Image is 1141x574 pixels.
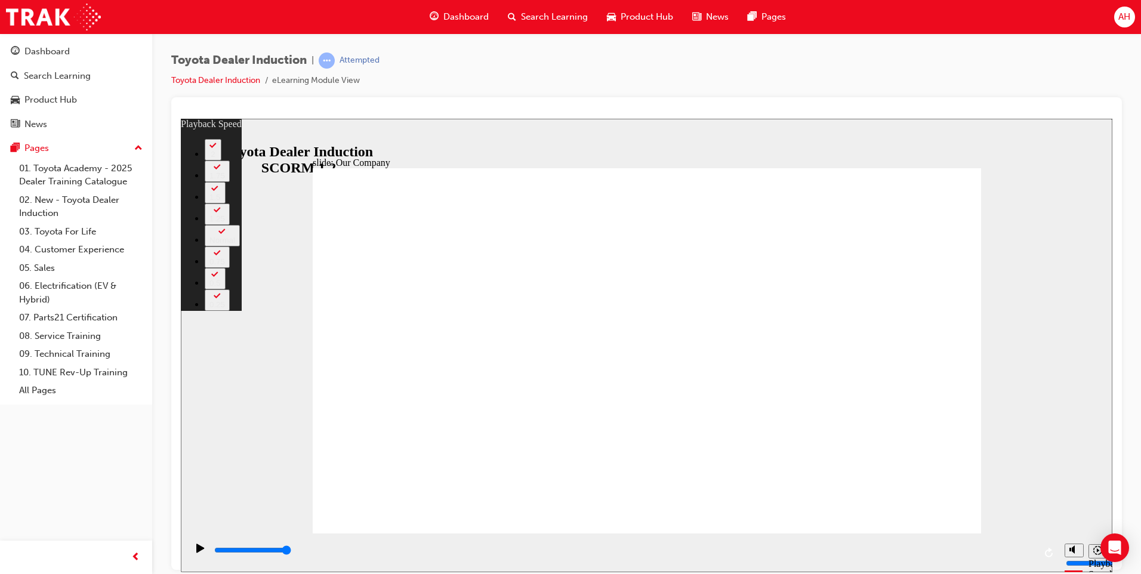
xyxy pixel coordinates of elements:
[508,10,516,24] span: search-icon
[134,141,143,156] span: up-icon
[6,415,878,453] div: playback controls
[621,10,673,24] span: Product Hub
[683,5,738,29] a: news-iconNews
[6,424,26,445] button: Play (Ctrl+Alt+P)
[521,10,588,24] span: Search Learning
[498,5,597,29] a: search-iconSearch Learning
[5,38,147,137] button: DashboardSearch LearningProduct HubNews
[14,381,147,400] a: All Pages
[908,425,926,440] button: Playback speed
[5,41,147,63] a: Dashboard
[738,5,795,29] a: pages-iconPages
[443,10,489,24] span: Dashboard
[761,10,786,24] span: Pages
[33,427,110,436] input: slide progress
[272,74,360,88] li: eLearning Module View
[24,69,91,83] div: Search Learning
[5,113,147,135] a: News
[14,345,147,363] a: 09. Technical Training
[24,45,70,58] div: Dashboard
[340,55,380,66] div: Attempted
[878,415,926,453] div: misc controls
[1118,10,1130,24] span: AH
[14,363,147,382] a: 10. TUNE Rev-Up Training
[1114,7,1135,27] button: AH
[5,65,147,87] a: Search Learning
[11,47,20,57] span: guage-icon
[11,143,20,154] span: pages-icon
[24,20,41,42] button: 2
[908,440,926,461] div: Playback Speed
[14,259,147,277] a: 05. Sales
[607,10,616,24] span: car-icon
[14,308,147,327] a: 07. Parts21 Certification
[14,223,147,241] a: 03. Toyota For Life
[5,89,147,111] a: Product Hub
[5,137,147,159] button: Pages
[6,4,101,30] img: Trak
[14,191,147,223] a: 02. New - Toyota Dealer Induction
[312,54,314,67] span: |
[706,10,729,24] span: News
[24,118,47,131] div: News
[14,277,147,308] a: 06. Electrification (EV & Hybrid)
[14,159,147,191] a: 01. Toyota Academy - 2025 Dealer Training Catalogue
[692,10,701,24] span: news-icon
[860,425,878,443] button: Replay (Ctrl+Alt+R)
[884,425,903,439] button: Mute (Ctrl+Alt+M)
[29,31,36,40] div: 2
[131,550,140,565] span: prev-icon
[748,10,757,24] span: pages-icon
[1100,533,1129,562] div: Open Intercom Messenger
[24,141,49,155] div: Pages
[430,10,439,24] span: guage-icon
[11,95,20,106] span: car-icon
[597,5,683,29] a: car-iconProduct Hub
[885,440,962,449] input: volume
[171,54,307,67] span: Toyota Dealer Induction
[11,119,20,130] span: news-icon
[319,53,335,69] span: learningRecordVerb_ATTEMPT-icon
[14,327,147,345] a: 08. Service Training
[24,93,77,107] div: Product Hub
[14,240,147,259] a: 04. Customer Experience
[420,5,498,29] a: guage-iconDashboard
[11,71,19,82] span: search-icon
[171,75,260,85] a: Toyota Dealer Induction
